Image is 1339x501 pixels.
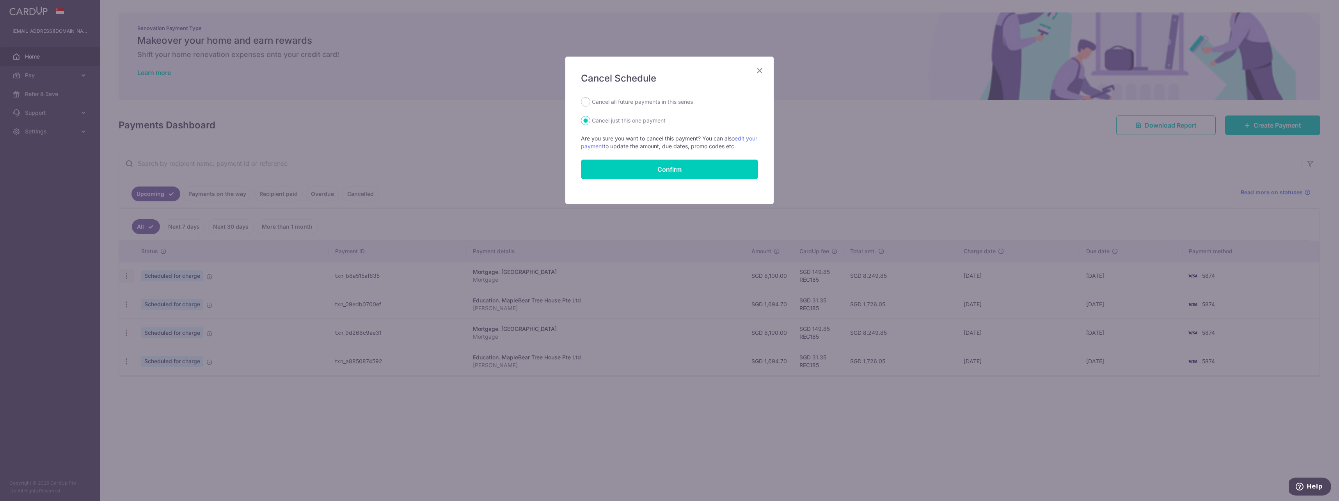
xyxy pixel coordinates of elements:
label: Cancel just this one payment [592,116,666,125]
label: Cancel all future payments in this series [592,97,693,107]
button: Close [755,66,764,75]
iframe: Opens a widget where you can find more information [1289,478,1331,497]
h5: Cancel Schedule [581,72,758,85]
button: Confirm [581,160,758,179]
p: Are you sure you want to cancel this payment? You can also to update the amount, due dates, promo... [581,135,758,150]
